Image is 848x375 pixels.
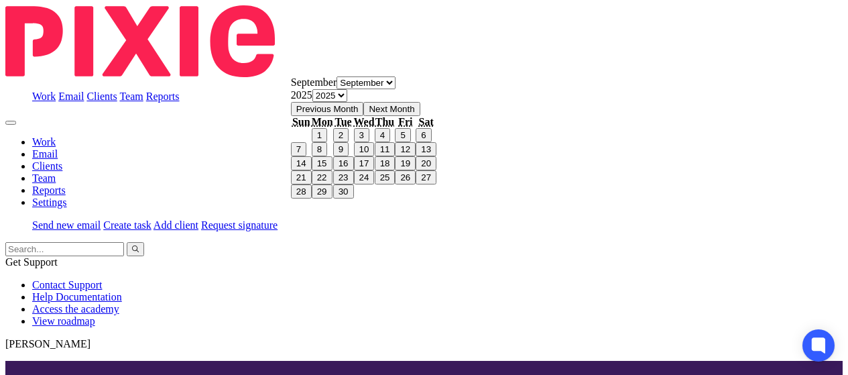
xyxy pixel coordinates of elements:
button: 8 [312,142,327,156]
button: 7 [291,142,306,156]
a: Clients [32,160,62,172]
button: 23 [333,170,354,184]
button: 15 [312,156,332,170]
abbr: Sunday [292,116,310,127]
a: Contact Support [32,279,102,290]
abbr: Wednesday [354,116,375,127]
a: Work [32,136,56,148]
input: Search [5,242,124,256]
button: 4 [375,128,390,142]
button: 30 [333,184,354,199]
a: Team [119,91,143,102]
button: 29 [312,184,332,199]
a: View roadmap [32,315,95,327]
a: Team [32,172,56,184]
button: 1 [312,128,327,142]
abbr: Friday [398,116,412,127]
a: Help Documentation [32,291,122,303]
a: Clients [86,91,117,102]
button: 12 [395,142,416,156]
button: Next Month [363,102,420,116]
a: Reports [146,91,180,102]
a: Access the academy [32,303,119,315]
p: [PERSON_NAME] [5,338,843,350]
button: 20 [416,156,436,170]
button: 5 [395,128,410,142]
button: 9 [333,142,349,156]
abbr: Tuesday [335,116,351,127]
img: Pixie [5,5,275,77]
button: 26 [395,170,416,184]
abbr: Monday [312,116,333,127]
button: 3 [354,128,369,142]
button: 19 [395,156,416,170]
a: Add client [154,219,198,231]
a: Reports [32,184,66,196]
abbr: Thursday [375,116,394,127]
button: 22 [312,170,332,184]
a: Create task [103,219,152,231]
div: September [291,76,436,89]
button: 17 [354,156,375,170]
button: 16 [333,156,354,170]
button: Search [127,242,144,256]
span: Get Support [5,256,58,268]
button: 24 [354,170,375,184]
button: 18 [375,156,396,170]
a: Send new email [32,219,101,231]
a: Settings [32,197,67,208]
button: 2 [333,128,349,142]
a: Email [32,148,58,160]
button: 21 [291,170,312,184]
button: 10 [354,142,375,156]
button: Previous Month [291,102,364,116]
button: 28 [291,184,312,199]
button: 25 [375,170,396,184]
button: 14 [291,156,312,170]
button: 6 [416,128,431,142]
a: Email [58,91,84,102]
a: Work [32,91,56,102]
abbr: Saturday [419,116,434,127]
button: 13 [416,142,436,156]
button: 27 [416,170,436,184]
a: Request signature [201,219,278,231]
div: 2025 [291,89,436,102]
button: 11 [375,142,396,156]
